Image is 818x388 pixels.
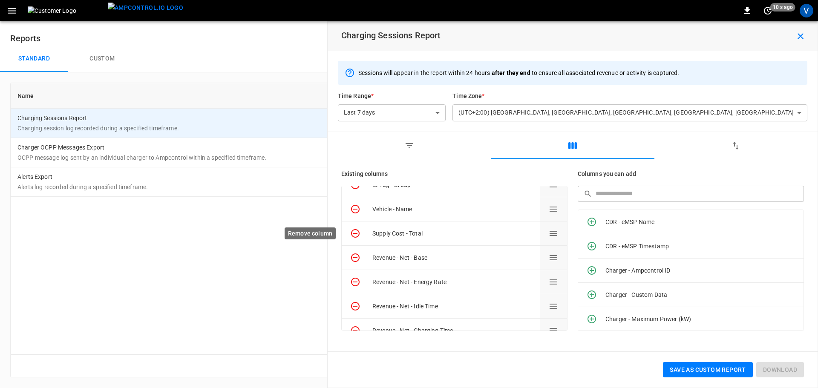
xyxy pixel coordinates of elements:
[761,4,775,17] button: set refresh interval
[338,92,446,101] h6: Time Range
[68,45,136,72] button: Custom
[342,246,369,270] button: Remove column
[342,197,567,221] div: Remove columnVehicle - NameDrag to change column order
[28,6,104,15] img: Customer Logo
[342,221,369,245] button: Remove column
[17,153,586,162] p: OCPP message log sent by an individual charger to Ampcontrol within a specified timeframe.
[800,4,813,17] div: profile-icon
[540,246,567,270] button: Drag to change column order
[578,170,804,179] h6: Columns you can add
[452,92,807,101] h6: Time Zone
[578,307,605,331] button: Add column
[341,29,441,42] h6: Charging Sessions Report
[770,3,795,11] span: 10 s ago
[342,270,567,294] div: Remove columnRevenue - Net - Energy RateDrag to change column order
[342,294,369,318] button: Remove column
[492,69,530,76] span: after they end
[342,197,369,221] button: Remove column
[11,138,593,167] td: Charger OCPP Messages Export
[342,221,567,246] div: Remove columnSupply Cost - TotalDrag to change column order
[342,294,567,319] div: Remove columnRevenue - Net - Idle TimeDrag to change column order
[372,205,536,213] div: Vehicle - Name
[372,229,536,238] div: Supply Cost - Total
[17,183,586,191] p: Alerts log recorded during a specified timeframe.
[578,234,804,259] div: CDR - eMSP Timestamp
[540,197,567,221] button: Drag to change column order
[578,234,605,258] button: Add column
[578,283,804,307] div: Charger - Custom Data
[663,362,752,378] button: Save as custom report
[108,3,183,13] img: ampcontrol.io logo
[578,307,804,331] div: Charger - Maximum Power (kW)
[372,278,536,286] div: Revenue - Net - Energy Rate
[17,124,586,132] p: Charging session log recorded during a specified timeframe.
[578,210,605,234] button: Add column
[338,105,446,121] div: Last 7 days
[285,227,336,239] div: Remove column
[342,270,369,294] button: Remove column
[540,221,567,245] button: Drag to change column order
[372,253,536,262] div: Revenue - Net - Base
[342,319,369,342] button: Remove column
[540,294,567,318] button: Drag to change column order
[578,259,605,282] button: Add column
[10,32,808,45] h6: Reports
[540,270,567,294] button: Drag to change column order
[11,83,593,109] th: Name
[578,259,804,283] div: Charger - Ampcontrol ID
[341,170,567,179] h6: Existing columns
[372,326,536,335] div: Revenue - Net - Charging Time
[540,319,567,342] button: Drag to change column order
[342,246,567,270] div: Remove columnRevenue - Net - BaseDrag to change column order
[578,283,605,307] button: Add column
[11,167,593,197] td: Alerts Export
[578,210,804,234] div: CDR - eMSP Name
[342,319,567,343] div: Remove columnRevenue - Net - Charging TimeDrag to change column order
[372,302,536,310] div: Revenue - Net - Idle Time
[11,109,593,138] td: Charging Sessions Report
[452,105,807,121] div: (UTC+2:00) [GEOGRAPHIC_DATA], [GEOGRAPHIC_DATA], [GEOGRAPHIC_DATA], [GEOGRAPHIC_DATA], [GEOGRAPHI...
[358,69,679,77] p: Sessions will appear in the report within 24 hours to ensure all associated revenue or activity i...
